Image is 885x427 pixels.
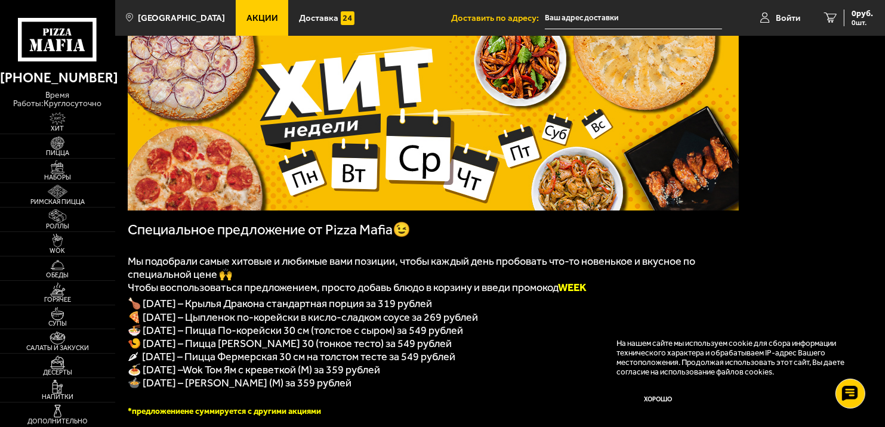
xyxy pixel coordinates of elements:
[128,297,432,310] span: 🍗 [DATE] – Крылья Дракона стандартная порция за 319 рублей
[852,10,873,18] span: 0 руб.
[545,7,722,29] input: Ваш адрес доставки
[128,350,455,363] span: 🌶 [DATE] – Пицца Фермерская 30 см на толстом тесте за 549 рублей
[128,376,351,389] span: 🍲 [DATE] – [PERSON_NAME] (M) за 359 рублей
[128,281,587,294] span: Чтобы воспользоваться предложением, просто добавь блюдо в корзину и введи промокод
[299,14,338,23] span: Доставка
[616,386,699,413] button: Хорошо
[128,221,411,238] span: Специальное предложение от Pizza Mafia😉
[451,14,545,23] span: Доставить по адресу:
[341,11,354,25] img: 15daf4d41897b9f0e9f617042186c801.svg
[616,339,856,377] p: На нашем сайте мы используем cookie для сбора информации технического характера и обрабатываем IP...
[776,14,800,23] span: Войти
[128,337,452,350] span: 🍤 [DATE] – Пицца [PERSON_NAME] 30 (тонкое тесто) за 549 рублей
[128,255,696,281] span: Мы подобрали самые хитовые и любимые вами позиции, чтобы каждый день пробовать что-то новенькое и...
[128,311,478,324] span: 🍕 [DATE] – Цыпленок по-корейски в кисло-сладком соусе за 269 рублей
[183,363,380,376] span: Wok Том Ям с креветкой (M) за 359 рублей
[852,19,873,26] span: 0 шт.
[138,14,225,23] span: [GEOGRAPHIC_DATA]
[184,406,321,416] span: не суммируется с другими акциями
[559,281,587,294] b: WEEK
[128,406,184,416] span: *предложение
[128,32,739,211] img: 1024x1024
[128,363,183,376] span: 🍝 [DATE] –
[128,324,463,337] span: 🍜 [DATE] – Пицца По-корейски 30 см (толстое с сыром) за 549 рублей
[246,14,278,23] span: Акции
